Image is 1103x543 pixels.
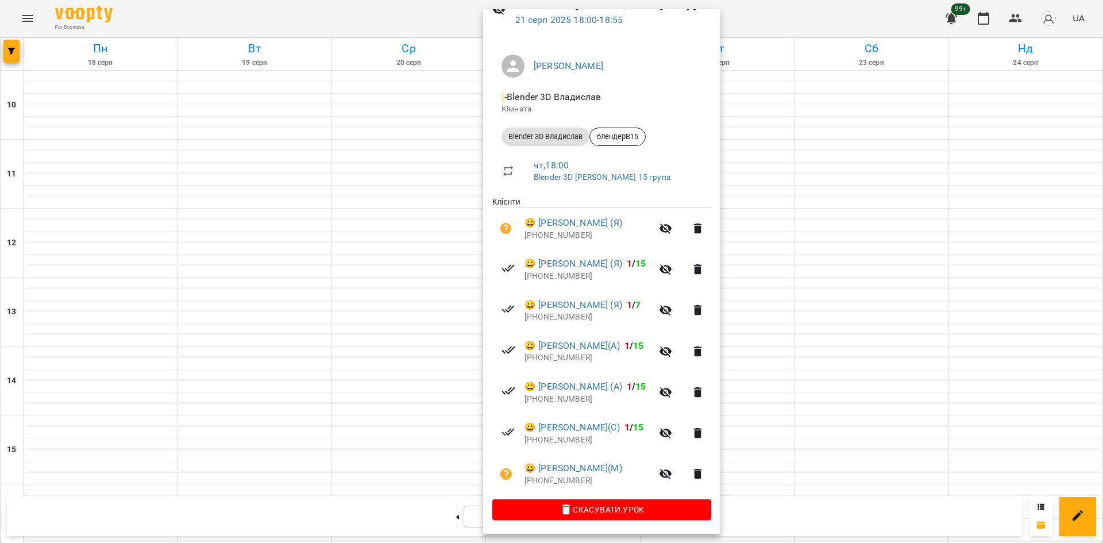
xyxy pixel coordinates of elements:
a: 😀 [PERSON_NAME](М) [524,461,622,475]
span: 15 [635,381,646,392]
p: Кімната [502,103,702,115]
b: / [627,258,646,269]
svg: Візит сплачено [502,384,515,398]
a: 21 серп 2025 18:00-18:55 [515,14,623,25]
svg: Візит сплачено [502,261,515,275]
a: 😀 [PERSON_NAME] (Я) [524,216,622,230]
button: Скасувати Урок [492,499,711,520]
span: 15 [633,340,643,351]
a: Blender 3D [PERSON_NAME] 15 група [534,172,670,182]
p: [PHONE_NUMBER] [524,475,652,487]
p: [PHONE_NUMBER] [524,434,652,446]
div: блендерВ15 [589,128,646,146]
b: / [624,340,644,351]
p: [PHONE_NUMBER] [524,394,652,405]
span: - Blender 3D Владислав [502,91,603,102]
span: 1 [624,422,630,433]
b: / [624,422,644,433]
p: [PHONE_NUMBER] [524,230,652,241]
svg: Візит сплачено [502,302,515,316]
span: 15 [635,258,646,269]
b: / [627,299,641,310]
span: 1 [624,340,630,351]
span: 1 [627,258,632,269]
span: блендерВ15 [590,132,645,142]
a: [PERSON_NAME] [534,60,603,71]
a: 😀 [PERSON_NAME] (А) [524,380,622,394]
button: Візит ще не сплачено. Додати оплату? [492,215,520,242]
a: 😀 [PERSON_NAME](А) [524,339,620,353]
svg: Візит сплачено [502,425,515,439]
svg: Візит сплачено [502,343,515,357]
span: Скасувати Урок [502,503,702,517]
ul: Клієнти [492,196,711,499]
span: Blender 3D Владислав [502,132,589,142]
button: Візит ще не сплачено. Додати оплату? [492,460,520,488]
span: 1 [627,299,632,310]
a: чт , 18:00 [534,160,569,171]
span: 7 [635,299,641,310]
p: [PHONE_NUMBER] [524,352,652,364]
a: 😀 [PERSON_NAME] (Я) [524,257,622,271]
span: 15 [633,422,643,433]
p: [PHONE_NUMBER] [524,271,652,282]
a: 😀 [PERSON_NAME] (Я) [524,298,622,312]
b: / [627,381,646,392]
a: 😀 [PERSON_NAME](С) [524,421,620,434]
p: [PHONE_NUMBER] [524,311,652,323]
span: 1 [627,381,632,392]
